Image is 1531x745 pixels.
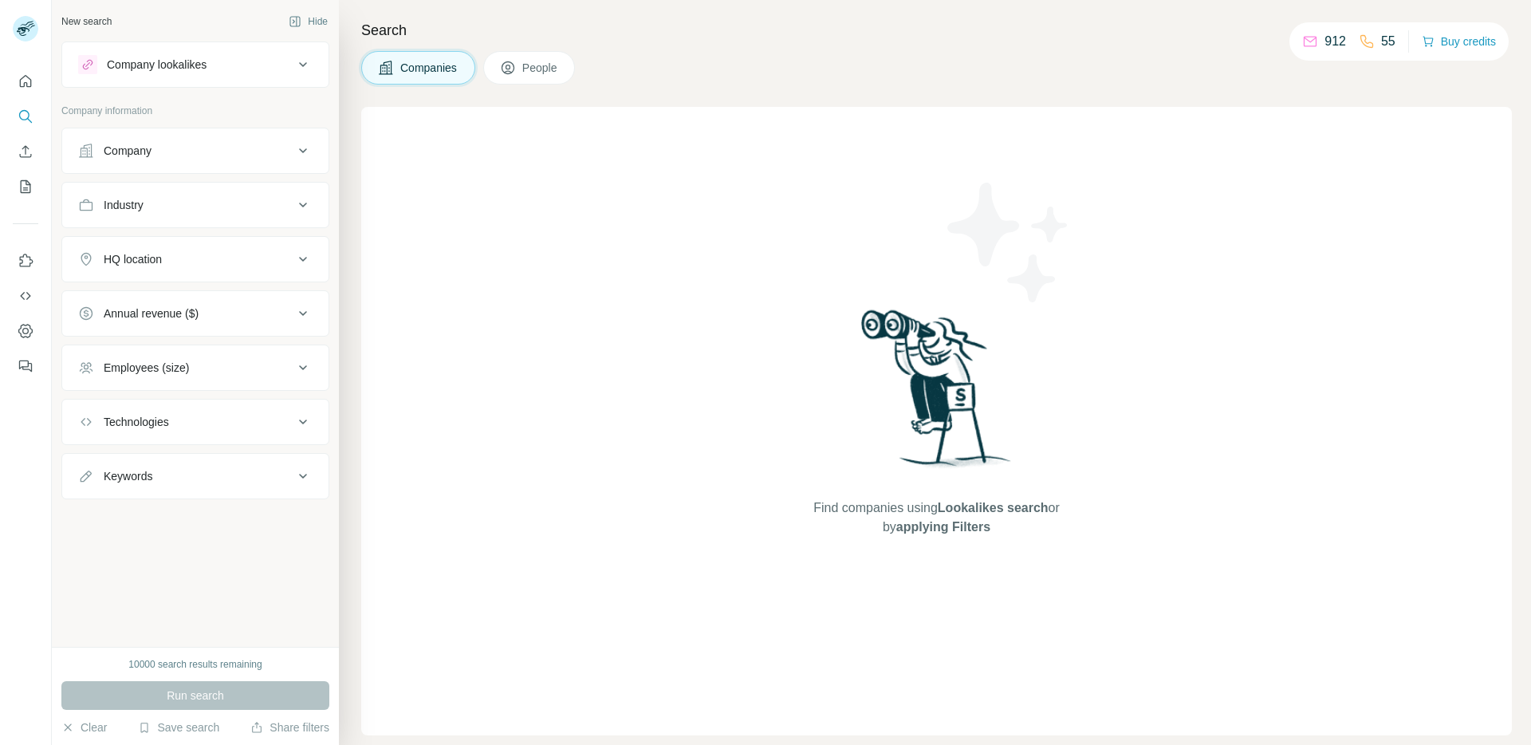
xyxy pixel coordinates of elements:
[62,294,329,333] button: Annual revenue ($)
[13,172,38,201] button: My lists
[896,520,990,534] span: applying Filters
[1324,32,1346,51] p: 912
[1422,30,1496,53] button: Buy credits
[138,719,219,735] button: Save search
[13,102,38,131] button: Search
[104,414,169,430] div: Technologies
[104,143,152,159] div: Company
[104,360,189,376] div: Employees (size)
[809,499,1064,537] span: Find companies using or by
[61,14,112,29] div: New search
[13,282,38,310] button: Use Surfe API
[62,403,329,441] button: Technologies
[937,171,1080,314] img: Surfe Illustration - Stars
[62,349,329,387] button: Employees (size)
[104,305,199,321] div: Annual revenue ($)
[854,305,1020,483] img: Surfe Illustration - Woman searching with binoculars
[62,457,329,495] button: Keywords
[13,352,38,380] button: Feedback
[13,246,38,275] button: Use Surfe on LinkedIn
[400,60,459,76] span: Companies
[61,719,107,735] button: Clear
[104,468,152,484] div: Keywords
[13,67,38,96] button: Quick start
[250,719,329,735] button: Share filters
[938,501,1049,514] span: Lookalikes search
[277,10,339,34] button: Hide
[361,19,1512,41] h4: Search
[13,317,38,345] button: Dashboard
[61,104,329,118] p: Company information
[13,137,38,166] button: Enrich CSV
[62,240,329,278] button: HQ location
[104,197,144,213] div: Industry
[62,186,329,224] button: Industry
[522,60,559,76] span: People
[62,132,329,170] button: Company
[107,57,207,73] div: Company lookalikes
[62,45,329,84] button: Company lookalikes
[104,251,162,267] div: HQ location
[1381,32,1395,51] p: 55
[128,657,262,672] div: 10000 search results remaining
